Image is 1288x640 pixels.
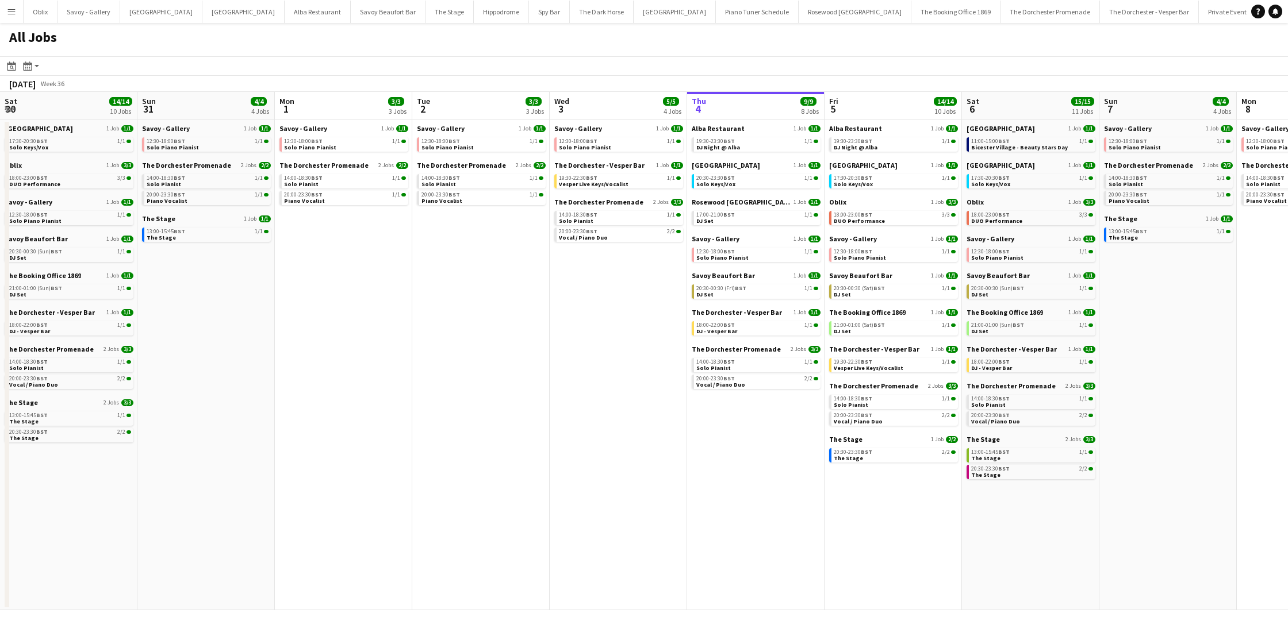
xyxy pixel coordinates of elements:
[1273,191,1285,198] span: BST
[147,137,269,151] a: 12:30-18:00BST1/1Solo Piano Pianist
[284,144,336,151] span: Solo Piano Pianist
[967,124,1095,133] a: [GEOGRAPHIC_DATA]1 Job1/1
[1203,162,1218,169] span: 2 Jobs
[1246,180,1281,188] span: Solo Pianist
[351,1,425,23] button: Savoy Beaufort Bar
[174,191,185,198] span: BST
[942,175,950,181] span: 1/1
[36,211,48,218] span: BST
[255,192,263,198] span: 1/1
[653,199,669,206] span: 2 Jobs
[554,161,683,198] div: The Dorchester - Vesper Bar1 Job1/119:30-22:30BST1/1Vesper Live Keys/Vocalist
[106,125,119,132] span: 1 Job
[5,198,133,206] a: Savoy - Gallery1 Job1/1
[121,199,133,206] span: 1/1
[1217,175,1225,181] span: 1/1
[971,217,1022,225] span: DUO Performance
[692,124,821,161] div: Alba Restaurant1 Job1/119:30-23:30BST1/1DJ Night @ Alba
[829,124,958,133] a: Alba Restaurant1 Job1/1
[174,137,185,145] span: BST
[671,199,683,206] span: 3/3
[1109,228,1230,241] a: 13:00-15:45BST1/1The Stage
[1079,212,1087,218] span: 3/3
[586,228,597,235] span: BST
[804,175,812,181] span: 1/1
[1068,162,1081,169] span: 1 Job
[946,199,958,206] span: 3/3
[829,161,898,169] span: Goring Hotel
[1136,228,1147,235] span: BST
[1221,215,1233,222] span: 1/1
[634,1,716,23] button: [GEOGRAPHIC_DATA]
[417,161,546,207] div: The Dorchester Promenade2 Jobs2/214:00-18:30BST1/1Solo Pianist20:00-23:30BST1/1Piano Vocalist
[5,161,133,169] a: Oblix1 Job3/3
[967,198,984,206] span: Oblix
[147,144,199,151] span: Solo Piano Pianist
[5,198,133,234] div: Savoy - Gallery1 Job1/112:30-18:00BST1/1Solo Piano Pianist
[142,124,271,133] a: Savoy - Gallery1 Job1/1
[967,124,1095,161] div: [GEOGRAPHIC_DATA]1 Job1/111:00-15:00BST1/1Bicester Village - Beauty Stars Day
[1100,1,1199,23] button: The Dorchester - Vesper Bar
[967,161,1095,198] div: [GEOGRAPHIC_DATA]1 Job1/117:30-20:30BST1/1Solo Keys/Vox
[1217,138,1225,144] span: 1/1
[142,161,231,169] span: The Dorchester Promenade
[5,161,133,198] div: Oblix1 Job3/318:00-23:00BST3/3DUO Performance
[1246,138,1285,144] span: 12:30-18:00
[1109,197,1149,205] span: Piano Vocalist
[696,144,740,151] span: DJ Night @ Alba
[421,137,543,151] a: 12:30-18:00BST1/1Solo Piano Pianist
[967,161,1035,169] span: Goring Hotel
[667,138,675,144] span: 1/1
[1136,191,1147,198] span: BST
[1104,124,1152,133] span: Savoy - Gallery
[285,1,351,23] button: Alba Restaurant
[998,174,1010,182] span: BST
[1104,214,1233,223] a: The Stage1 Job1/1
[692,198,791,206] span: Rosewood London
[971,144,1068,151] span: Bicester Village - Beauty Stars Day
[723,211,735,218] span: BST
[142,124,271,161] div: Savoy - Gallery1 Job1/112:30-18:00BST1/1Solo Piano Pianist
[311,174,323,182] span: BST
[284,197,325,205] span: Piano Vocalist
[117,212,125,218] span: 1/1
[474,1,529,23] button: Hippodrome
[834,211,956,224] a: 18:00-23:00BST3/3DUO Performance
[559,174,681,187] a: 19:30-22:30BST1/1Vesper Live Keys/Vocalist
[421,138,460,144] span: 12:30-18:00
[696,180,735,188] span: Solo Keys/Vox
[1083,125,1095,132] span: 1/1
[1104,124,1233,133] a: Savoy - Gallery1 Job1/1
[284,192,323,198] span: 20:00-23:30
[396,125,408,132] span: 1/1
[554,198,683,206] a: The Dorchester Promenade2 Jobs3/3
[142,161,271,169] a: The Dorchester Promenade2 Jobs2/2
[559,137,681,151] a: 12:30-18:00BST1/1Solo Piano Pianist
[716,1,799,23] button: Piano Tuner Schedule
[829,161,958,198] div: [GEOGRAPHIC_DATA]1 Job1/117:30-20:30BST1/1Solo Keys/Vox
[421,197,462,205] span: Piano Vocalist
[799,1,911,23] button: Rosewood [GEOGRAPHIC_DATA]
[793,125,806,132] span: 1 Job
[417,124,546,133] a: Savoy - Gallery1 Job1/1
[998,137,1010,145] span: BST
[120,1,202,23] button: [GEOGRAPHIC_DATA]
[834,144,877,151] span: DJ Night @ Alba
[147,229,185,234] span: 13:00-15:45
[834,180,873,188] span: Solo Keys/Vox
[1273,174,1285,182] span: BST
[559,212,597,218] span: 14:00-18:30
[311,191,323,198] span: BST
[519,125,531,132] span: 1 Job
[174,228,185,235] span: BST
[244,125,256,132] span: 1 Job
[425,1,474,23] button: The Stage
[1206,125,1218,132] span: 1 Job
[696,211,818,224] a: 17:00-21:00BST1/1DJ Set
[255,229,263,234] span: 1/1
[1104,161,1233,169] a: The Dorchester Promenade2 Jobs2/2
[931,125,944,132] span: 1 Job
[559,217,593,225] span: Solo Pianist
[931,162,944,169] span: 1 Job
[1221,162,1233,169] span: 2/2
